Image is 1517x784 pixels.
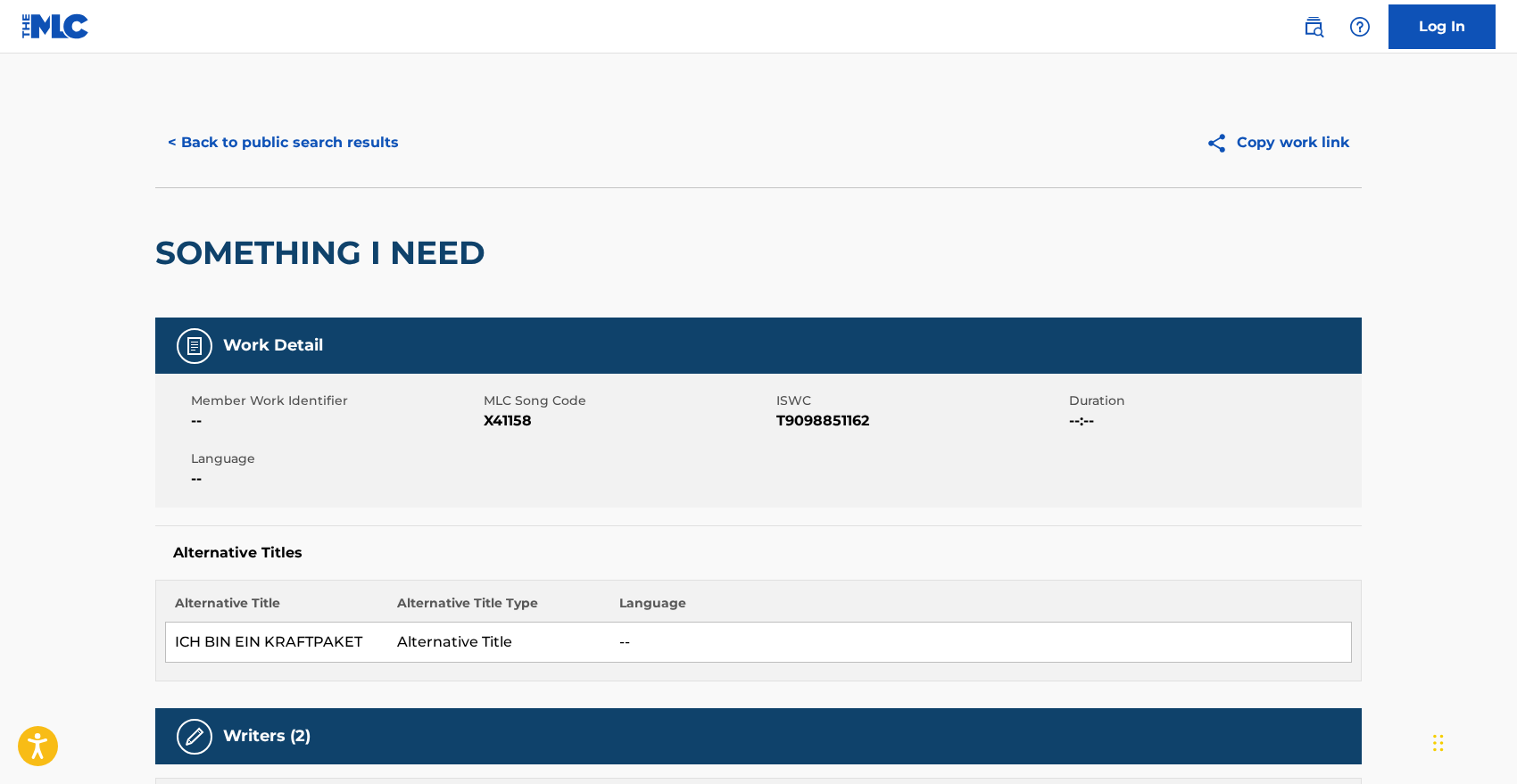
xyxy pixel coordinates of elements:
[776,410,1065,432] span: T9098851162
[484,410,772,432] span: X41158
[1433,716,1444,770] div: Drag
[776,392,1065,410] span: ISWC
[191,468,479,490] span: --
[223,726,311,747] h5: Writers (2)
[1296,9,1331,45] a: Public Search
[1069,410,1357,432] span: --:--
[388,623,610,663] td: Alternative Title
[223,335,323,356] h5: Work Detail
[1389,4,1496,49] a: Log In
[184,726,205,747] img: Writers
[484,392,772,410] span: MLC Song Code
[191,450,479,468] span: Language
[166,594,388,623] th: Alternative Title
[1342,9,1378,45] div: Help
[155,233,494,273] h2: SOMETHING I NEED
[173,544,1344,562] h5: Alternative Titles
[1303,16,1324,37] img: search
[610,623,1352,663] td: --
[184,335,205,357] img: Work Detail
[1428,698,1517,784] iframe: Chat Widget
[1069,392,1357,410] span: Duration
[1193,120,1362,165] button: Copy work link
[155,120,411,165] button: < Back to public search results
[191,392,479,410] span: Member Work Identifier
[21,13,90,39] img: MLC Logo
[610,594,1352,623] th: Language
[1349,16,1371,37] img: help
[191,410,479,432] span: --
[388,594,610,623] th: Alternative Title Type
[1206,132,1237,154] img: Copy work link
[166,623,388,663] td: ICH BIN EIN KRAFTPAKET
